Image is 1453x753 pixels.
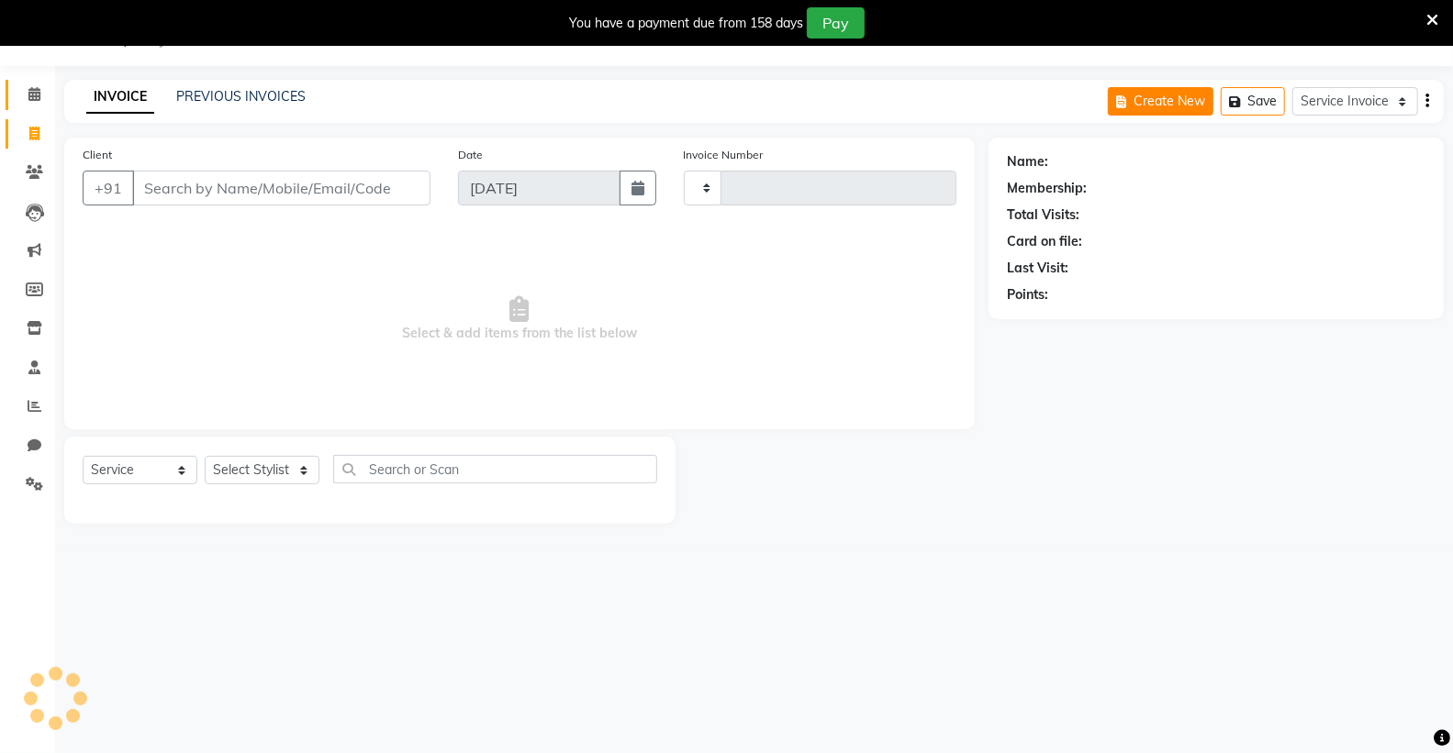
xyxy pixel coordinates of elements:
[807,7,865,39] button: Pay
[1007,285,1048,305] div: Points:
[333,455,657,483] input: Search or Scan
[1007,205,1079,225] div: Total Visits:
[1221,87,1285,116] button: Save
[1108,87,1213,116] button: Create New
[684,147,764,163] label: Invoice Number
[83,147,112,163] label: Client
[132,171,430,205] input: Search by Name/Mobile/Email/Code
[83,171,134,205] button: +91
[1007,152,1048,172] div: Name:
[83,227,956,411] span: Select & add items from the list below
[458,147,483,163] label: Date
[1007,179,1087,198] div: Membership:
[86,81,154,114] a: INVOICE
[1007,259,1068,278] div: Last Visit:
[176,88,306,105] a: PREVIOUS INVOICES
[569,14,803,33] div: You have a payment due from 158 days
[1007,232,1082,251] div: Card on file:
